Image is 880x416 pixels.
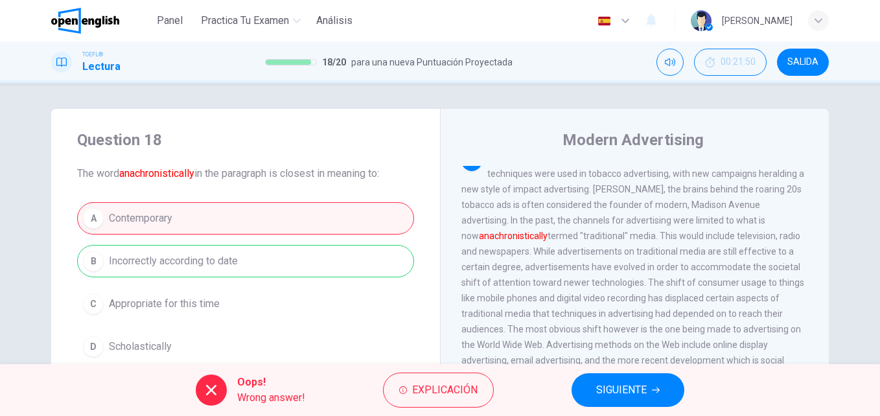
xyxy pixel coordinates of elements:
span: Oops! [237,375,305,390]
h1: Lectura [82,59,121,75]
span: SIGUIENTE [596,381,647,399]
div: Ocultar [694,49,767,76]
button: Análisis [311,9,358,32]
font: anachronistically [119,167,194,179]
span: The word in the paragraph is closest in meaning to: [77,166,414,181]
span: Practica tu examen [201,13,289,29]
button: Practica tu examen [196,9,306,32]
span: 18 / 20 [322,54,346,70]
button: SIGUIENTE [572,373,684,407]
span: SALIDA [787,57,818,67]
span: Wrong answer! [237,390,305,406]
div: [PERSON_NAME] [722,13,793,29]
span: 00:21:50 [721,57,756,67]
button: Panel [149,9,191,32]
span: Análisis [316,13,353,29]
span: Explicación [412,381,478,399]
button: Explicación [383,373,494,408]
span: para una nueva Puntuación Proyectada [351,54,513,70]
a: OpenEnglish logo [51,8,149,34]
div: Silenciar [656,49,684,76]
span: Modern advertising was said to have emerged in the 1920s. Innovative techniques were used in toba... [461,153,804,381]
img: es [596,16,612,26]
button: 00:21:50 [694,49,767,76]
h4: Question 18 [77,130,414,150]
img: Profile picture [691,10,712,31]
span: Panel [157,13,183,29]
span: TOEFL® [82,50,103,59]
h4: Modern Advertising [562,130,704,150]
font: anachronistically [479,231,548,241]
button: SALIDA [777,49,829,76]
img: OpenEnglish logo [51,8,119,34]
